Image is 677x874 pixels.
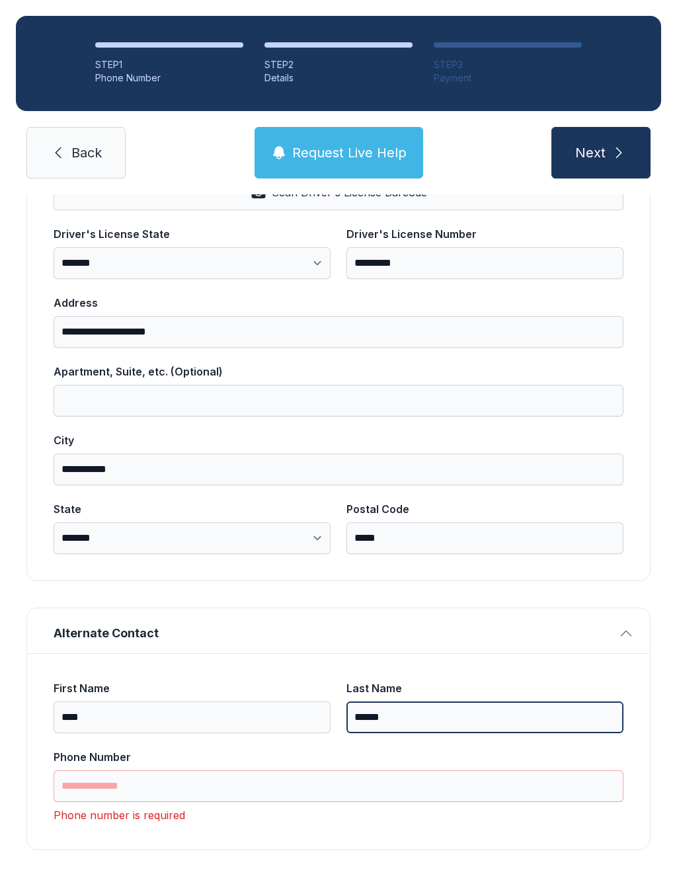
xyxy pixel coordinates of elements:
div: Phone Number [54,749,623,765]
div: Phone Number [95,71,243,85]
div: Phone number is required [54,807,623,823]
input: Apartment, Suite, etc. (Optional) [54,385,623,417]
div: Address [54,295,623,311]
div: STEP 1 [95,58,243,71]
select: Driver's License State [54,247,331,279]
input: Driver's License Number [346,247,623,279]
span: Request Live Help [292,143,407,162]
input: Last Name [346,701,623,733]
div: City [54,432,623,448]
div: State [54,501,331,517]
div: Payment [434,71,582,85]
div: Driver's License Number [346,226,623,242]
div: Driver's License State [54,226,331,242]
span: Alternate Contact [54,624,613,643]
input: City [54,454,623,485]
button: Alternate Contact [27,608,650,653]
input: First Name [54,701,331,733]
select: State [54,522,331,554]
div: STEP 2 [264,58,413,71]
div: Details [264,71,413,85]
div: STEP 3 [434,58,582,71]
input: Address [54,316,623,348]
span: Back [71,143,102,162]
input: Phone Number [54,770,623,802]
span: Next [575,143,606,162]
div: Last Name [346,680,623,696]
div: Apartment, Suite, etc. (Optional) [54,364,623,379]
div: First Name [54,680,331,696]
input: Postal Code [346,522,623,554]
div: Postal Code [346,501,623,517]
